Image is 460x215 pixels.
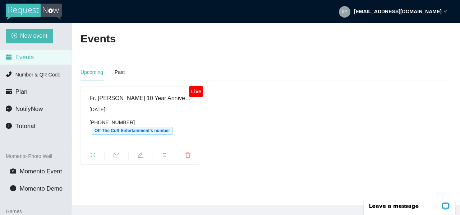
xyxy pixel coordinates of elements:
[339,6,350,18] img: 5b1edd0a233595123be31e57a207736d
[15,72,60,78] span: Number & QR Code
[89,106,191,113] div: [DATE]
[354,9,442,14] strong: [EMAIL_ADDRESS][DOMAIN_NAME]
[6,106,12,112] span: message
[176,152,200,160] span: delete
[15,106,43,112] span: NotifyNow
[6,4,62,20] img: RequestNow
[89,94,191,103] div: Fr. [PERSON_NAME] 10 Year Anniversary
[6,29,53,43] button: plus-circleNew event
[443,10,447,13] span: down
[92,127,173,135] span: Off The Cuff Entertainment's number
[80,68,103,76] div: Upcoming
[81,152,104,160] span: fullscreen
[129,152,152,160] span: edit
[15,123,35,130] span: Tutorial
[10,168,16,174] span: camera
[20,31,47,40] span: New event
[189,86,203,97] div: Live
[105,152,128,160] span: mail
[152,152,176,160] span: bars
[6,123,12,129] span: info-circle
[6,54,12,60] span: calendar
[359,192,460,215] iframe: LiveChat chat widget
[80,32,116,46] h2: Events
[115,68,125,76] div: Past
[20,168,62,175] span: Momento Event
[6,71,12,77] span: phone
[20,185,63,192] span: Momento Demo
[89,118,191,135] div: [PHONE_NUMBER]
[15,88,28,95] span: Plan
[11,33,17,39] span: plus-circle
[15,54,34,61] span: Events
[6,88,12,94] span: credit-card
[10,185,16,191] span: info-circle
